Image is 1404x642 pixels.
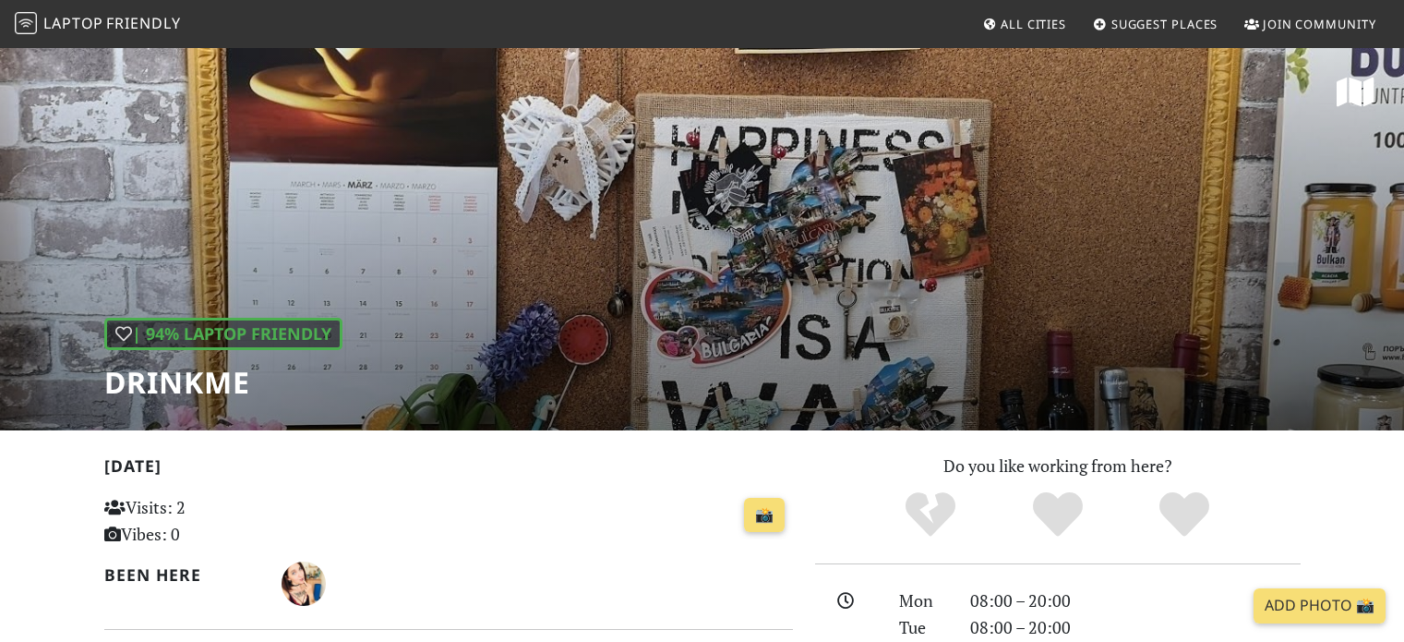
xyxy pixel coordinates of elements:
[1254,588,1386,624] a: Add Photo 📸
[282,571,326,593] span: Anna Klimova
[43,13,103,33] span: Laptop
[1086,7,1226,41] a: Suggest Places
[104,565,260,585] h2: Been here
[1111,16,1218,32] span: Suggest Places
[994,490,1122,540] div: Yes
[744,498,785,533] a: 📸
[888,614,958,641] div: Tue
[104,318,342,350] div: | 94% Laptop Friendly
[282,562,326,606] img: 1203-anna.jpg
[815,453,1301,479] p: Do you like working from here?
[888,587,958,614] div: Mon
[104,456,793,483] h2: [DATE]
[959,587,1312,614] div: 08:00 – 20:00
[867,490,994,540] div: No
[1001,16,1066,32] span: All Cities
[959,614,1312,641] div: 08:00 – 20:00
[1237,7,1384,41] a: Join Community
[104,365,342,400] h1: DrinkMe
[104,494,319,548] p: Visits: 2 Vibes: 0
[975,7,1074,41] a: All Cities
[1263,16,1376,32] span: Join Community
[15,8,181,41] a: LaptopFriendly LaptopFriendly
[1121,490,1248,540] div: Definitely!
[15,12,37,34] img: LaptopFriendly
[106,13,180,33] span: Friendly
